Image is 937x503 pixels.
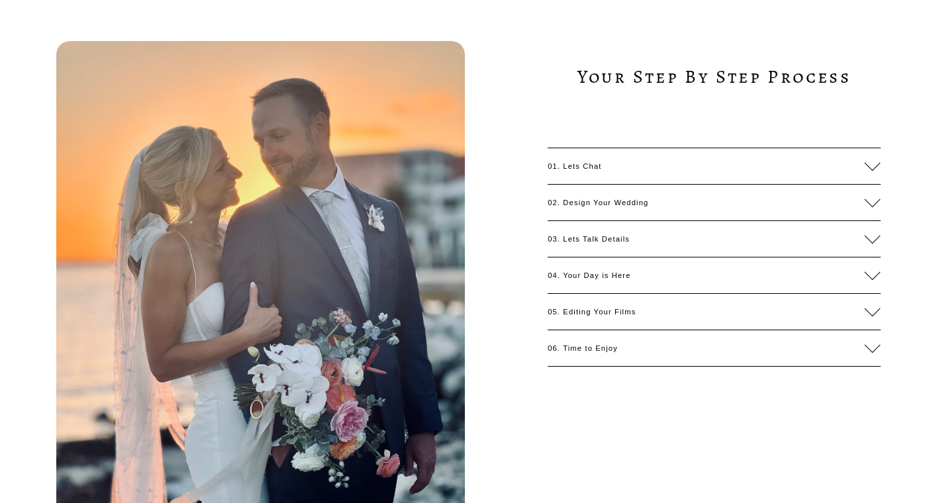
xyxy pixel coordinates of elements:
[548,257,881,293] button: 04. Your Day is Here
[548,271,865,279] span: 04. Your Day is Here
[548,199,865,206] span: 02. Design Your Wedding
[548,68,881,86] h3: Your Step By Step Process
[548,294,881,330] button: 05. Editing Your Films
[548,162,865,170] span: 01. Lets Chat
[548,308,865,316] span: 05. Editing Your Films
[548,344,865,352] span: 06. Time to Enjoy
[548,185,881,220] button: 02. Design Your Wedding
[548,148,881,184] button: 01. Lets Chat
[548,221,881,257] button: 03. Lets Talk Details
[548,330,881,366] button: 06. Time to Enjoy
[548,235,865,243] span: 03. Lets Talk Details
